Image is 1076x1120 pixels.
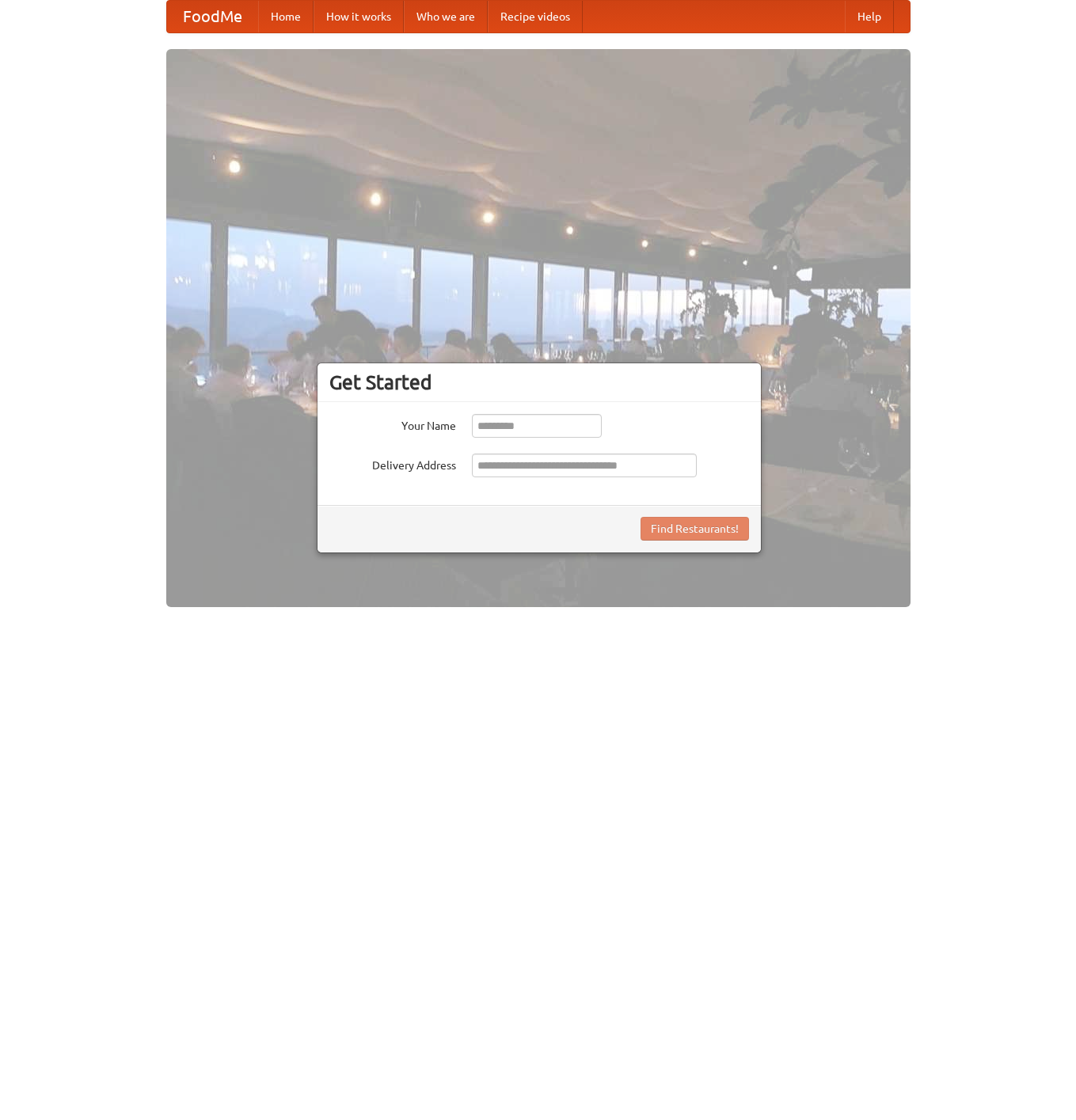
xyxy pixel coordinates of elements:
[314,1,404,32] a: How it works
[641,517,749,541] button: Find Restaurants!
[845,1,894,32] a: Help
[329,454,456,473] label: Delivery Address
[488,1,583,32] a: Recipe videos
[258,1,314,32] a: Home
[167,1,258,32] a: FoodMe
[329,414,456,434] label: Your Name
[404,1,488,32] a: Who we are
[329,370,749,394] h3: Get Started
